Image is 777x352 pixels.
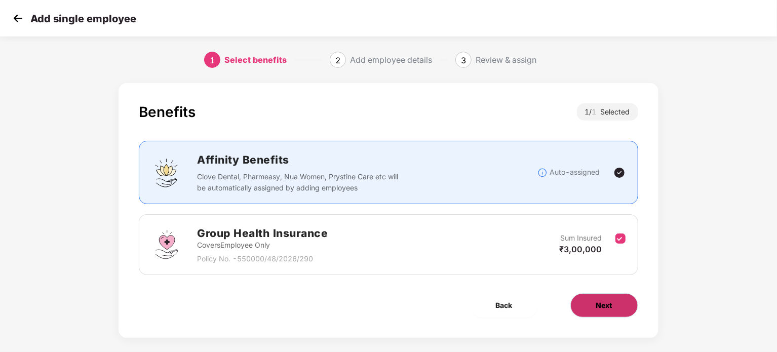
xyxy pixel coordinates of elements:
img: svg+xml;base64,PHN2ZyBpZD0iSW5mb18tXzMyeDMyIiBkYXRhLW5hbWU9IkluZm8gLSAzMngzMiIgeG1sbnM9Imh0dHA6Ly... [537,168,548,178]
span: 2 [335,55,340,65]
div: Select benefits [224,52,287,68]
span: Next [596,300,612,311]
span: ₹3,00,000 [560,244,602,254]
p: Covers Employee Only [197,240,328,251]
img: svg+xml;base64,PHN2ZyBpZD0iR3JvdXBfSGVhbHRoX0luc3VyYW5jZSIgZGF0YS1uYW1lPSJHcm91cCBIZWFsdGggSW5zdX... [151,229,182,260]
img: svg+xml;base64,PHN2ZyBpZD0iVGljay0yNHgyNCIgeG1sbnM9Imh0dHA6Ly93d3cudzMub3JnLzIwMDAvc3ZnIiB3aWR0aD... [613,167,626,179]
span: 1 [592,107,601,116]
h2: Group Health Insurance [197,225,328,242]
button: Next [570,293,638,318]
img: svg+xml;base64,PHN2ZyB4bWxucz0iaHR0cDovL3d3dy53My5vcmcvMjAwMC9zdmciIHdpZHRoPSIzMCIgaGVpZ2h0PSIzMC... [10,11,25,26]
span: Back [496,300,513,311]
div: Benefits [139,103,196,121]
p: Auto-assigned [550,167,600,178]
p: Policy No. - 550000/48/2026/290 [197,253,328,264]
p: Clove Dental, Pharmeasy, Nua Women, Prystine Care etc will be automatically assigned by adding em... [197,171,401,193]
span: 1 [210,55,215,65]
div: Add employee details [350,52,432,68]
span: 3 [461,55,466,65]
div: 1 / Selected [577,103,638,121]
div: Review & assign [476,52,536,68]
p: Add single employee [30,13,136,25]
p: Sum Insured [561,232,602,244]
button: Back [471,293,538,318]
h2: Affinity Benefits [197,151,537,168]
img: svg+xml;base64,PHN2ZyBpZD0iQWZmaW5pdHlfQmVuZWZpdHMiIGRhdGEtbmFtZT0iQWZmaW5pdHkgQmVuZWZpdHMiIHhtbG... [151,158,182,188]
